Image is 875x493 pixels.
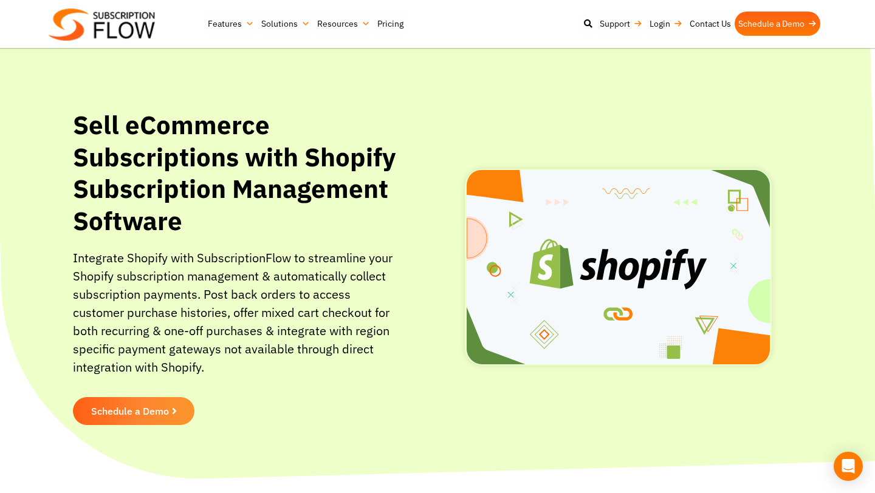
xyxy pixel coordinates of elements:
a: Solutions [258,12,314,36]
a: Features [204,12,258,36]
a: Pricing [374,12,407,36]
img: Subscriptionflow-and-shopfiy [465,169,772,365]
span: Schedule a Demo [91,406,169,416]
div: Open Intercom Messenger [834,452,863,481]
img: Subscriptionflow [49,8,155,41]
a: Schedule a Demo [73,397,194,425]
a: Login [646,12,686,36]
a: Support [596,12,646,36]
a: Contact Us [686,12,735,36]
h1: Sell eCommerce Subscriptions with Shopify Subscription Management Software [73,109,404,237]
a: Schedule a Demo [735,12,820,36]
p: Integrate Shopify with SubscriptionFlow to streamline your Shopify subscription management & auto... [73,249,404,389]
a: Resources [314,12,374,36]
